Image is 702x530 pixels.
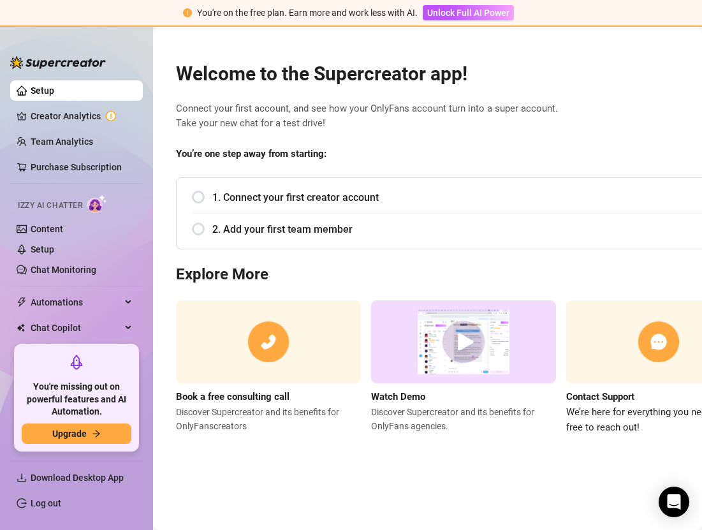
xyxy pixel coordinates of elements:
button: Upgradearrow-right [22,423,131,444]
img: Chat Copilot [17,323,25,332]
span: Chat Copilot [31,318,121,338]
strong: Watch Demo [371,391,425,402]
span: arrow-right [92,429,101,438]
button: Unlock Full AI Power [423,5,514,20]
span: Unlock Full AI Power [427,8,509,18]
span: rocket [69,355,84,370]
div: Open Intercom Messenger [659,487,689,517]
span: thunderbolt [17,297,27,307]
a: Unlock Full AI Power [423,8,514,18]
span: Discover Supercreator and its benefits for OnlyFans agencies. [371,405,556,433]
span: download [17,473,27,483]
img: supercreator demo [371,300,556,384]
a: Chat Monitoring [31,265,96,275]
a: Creator Analytics exclamation-circle [31,106,133,126]
span: You're missing out on powerful features and AI Automation. [22,381,131,418]
span: Izzy AI Chatter [18,200,82,212]
strong: Contact Support [566,391,634,402]
a: Setup [31,244,54,254]
strong: Book a free consulting call [176,391,289,402]
span: Upgrade [52,429,87,439]
span: exclamation-circle [183,8,192,17]
a: Content [31,224,63,234]
img: consulting call [176,300,361,384]
span: You're on the free plan. Earn more and work less with AI. [197,8,418,18]
span: Download Desktop App [31,473,124,483]
strong: You’re one step away from starting: [176,148,326,159]
a: Watch DemoDiscover Supercreator and its benefits for OnlyFans agencies. [371,300,556,435]
a: Purchase Subscription [31,157,133,177]
a: Setup [31,85,54,96]
a: Team Analytics [31,136,93,147]
img: AI Chatter [87,195,107,213]
a: Log out [31,498,61,508]
a: Book a free consulting callDiscover Supercreator and its benefits for OnlyFanscreators [176,300,361,435]
span: Discover Supercreator and its benefits for OnlyFans creators [176,405,361,433]
span: Automations [31,292,121,313]
img: logo-BBDzfeDw.svg [10,56,106,69]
